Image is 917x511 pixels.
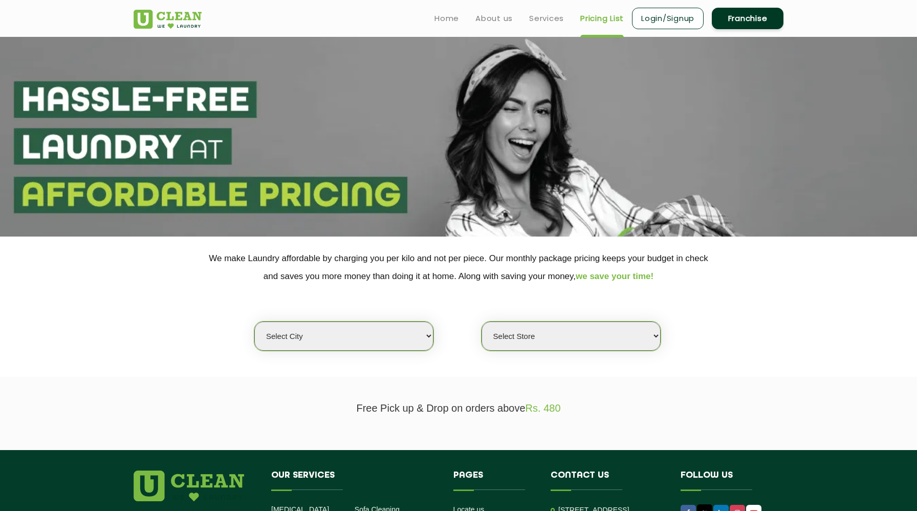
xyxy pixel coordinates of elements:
[453,471,536,490] h4: Pages
[134,471,244,501] img: logo.png
[134,402,783,414] p: Free Pick up & Drop on orders above
[475,12,513,25] a: About us
[434,12,459,25] a: Home
[681,471,771,490] h4: Follow us
[632,8,704,29] a: Login/Signup
[580,12,624,25] a: Pricing List
[271,471,438,490] h4: Our Services
[712,8,783,29] a: Franchise
[134,249,783,285] p: We make Laundry affordable by charging you per kilo and not per piece. Our monthly package pricin...
[526,402,561,414] span: Rs. 480
[576,271,653,281] span: we save your time!
[134,10,202,29] img: UClean Laundry and Dry Cleaning
[529,12,564,25] a: Services
[551,471,665,490] h4: Contact us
